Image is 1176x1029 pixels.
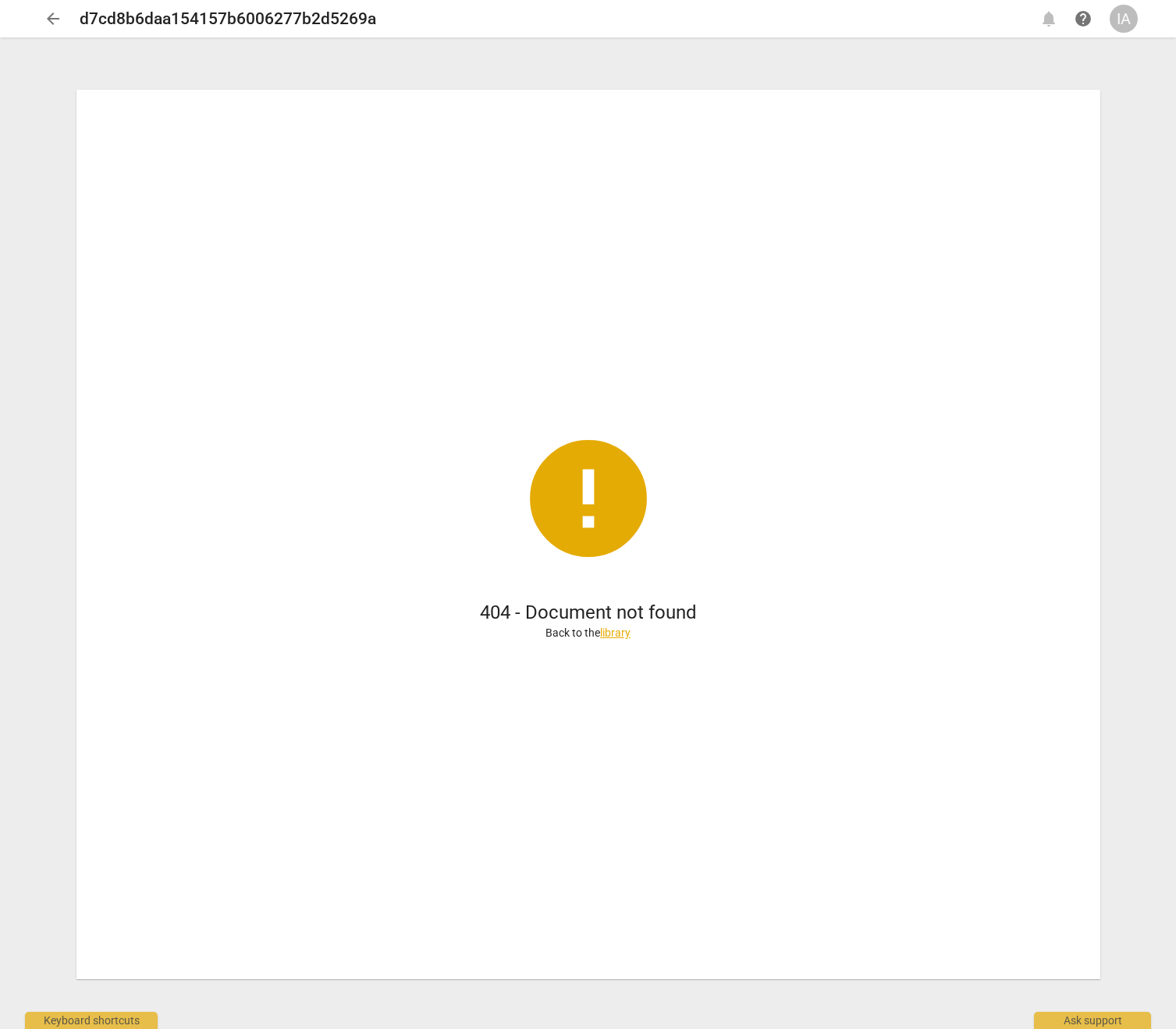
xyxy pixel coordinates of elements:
div: Ask support [1034,1012,1151,1029]
span: error [518,428,659,569]
h2: d7cd8b6daa154157b6006277b2d5269a [80,9,376,29]
span: help [1074,9,1093,28]
a: library [600,626,631,639]
h1: 404 - Document not found [480,600,697,626]
a: Help [1069,5,1097,33]
p: Back to the [545,625,631,641]
button: IA [1110,5,1138,33]
span: arrow_back [44,9,62,28]
div: Keyboard shortcuts [25,1012,158,1029]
